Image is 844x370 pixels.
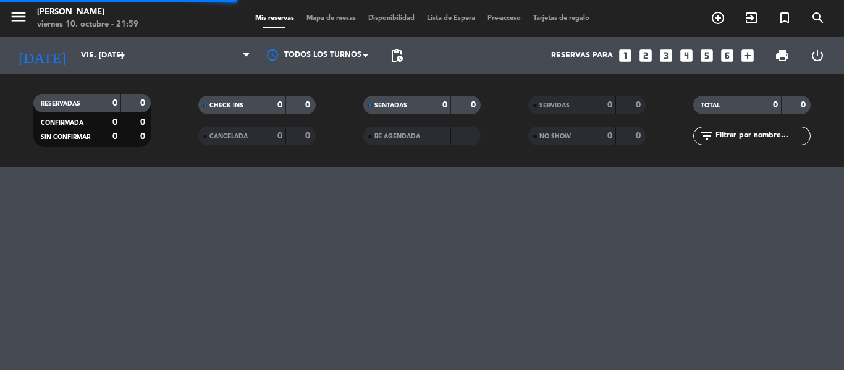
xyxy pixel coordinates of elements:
[636,132,643,140] strong: 0
[539,133,571,140] span: NO SHOW
[775,48,790,63] span: print
[607,132,612,140] strong: 0
[442,101,447,109] strong: 0
[362,15,421,22] span: Disponibilidad
[527,15,596,22] span: Tarjetas de regalo
[277,101,282,109] strong: 0
[300,15,362,22] span: Mapa de mesas
[810,48,825,63] i: power_settings_new
[389,48,404,63] span: pending_actions
[305,101,313,109] strong: 0
[740,48,756,64] i: add_box
[209,133,248,140] span: CANCELADA
[607,101,612,109] strong: 0
[539,103,570,109] span: SERVIDAS
[711,11,725,25] i: add_circle_outline
[41,101,80,107] span: RESERVADAS
[617,48,633,64] i: looks_one
[811,11,825,25] i: search
[374,133,420,140] span: RE AGENDADA
[777,11,792,25] i: turned_in_not
[421,15,481,22] span: Lista de Espera
[719,48,735,64] i: looks_6
[37,6,138,19] div: [PERSON_NAME]
[744,11,759,25] i: exit_to_app
[112,118,117,127] strong: 0
[801,101,808,109] strong: 0
[41,120,83,126] span: CONFIRMADA
[115,48,130,63] i: arrow_drop_down
[658,48,674,64] i: looks_3
[112,99,117,107] strong: 0
[140,99,148,107] strong: 0
[277,132,282,140] strong: 0
[249,15,300,22] span: Mis reservas
[678,48,694,64] i: looks_4
[374,103,407,109] span: SENTADAS
[9,42,75,69] i: [DATE]
[471,101,478,109] strong: 0
[551,51,613,60] span: Reservas para
[699,48,715,64] i: looks_5
[112,132,117,141] strong: 0
[140,118,148,127] strong: 0
[800,37,835,74] div: LOG OUT
[41,134,90,140] span: SIN CONFIRMAR
[9,7,28,30] button: menu
[140,132,148,141] strong: 0
[773,101,778,109] strong: 0
[701,103,720,109] span: TOTAL
[9,7,28,26] i: menu
[209,103,243,109] span: CHECK INS
[37,19,138,31] div: viernes 10. octubre - 21:59
[714,129,810,143] input: Filtrar por nombre...
[305,132,313,140] strong: 0
[699,128,714,143] i: filter_list
[638,48,654,64] i: looks_two
[636,101,643,109] strong: 0
[481,15,527,22] span: Pre-acceso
